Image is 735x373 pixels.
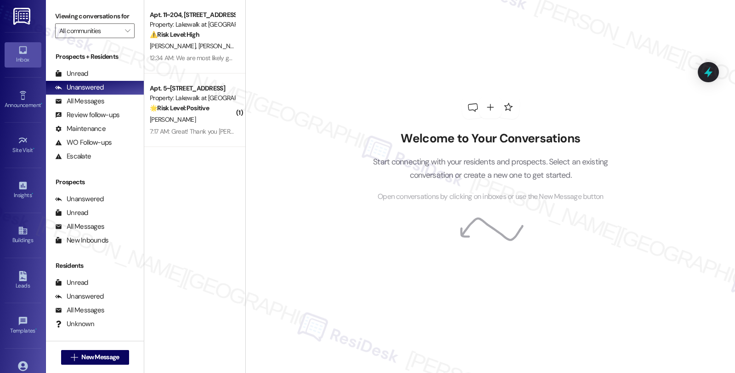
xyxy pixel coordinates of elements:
[150,84,235,93] div: Apt. 5~[STREET_ADDRESS]
[150,127,265,136] div: 7:17 AM: Great! Thank you [PERSON_NAME]
[5,42,41,67] a: Inbox
[55,124,106,134] div: Maintenance
[55,9,135,23] label: Viewing conversations for
[5,313,41,338] a: Templates •
[55,305,104,315] div: All Messages
[46,52,144,62] div: Prospects + Residents
[32,191,33,197] span: •
[55,278,88,288] div: Unread
[55,208,88,218] div: Unread
[55,138,112,147] div: WO Follow-ups
[33,146,34,152] span: •
[35,326,37,333] span: •
[55,152,91,161] div: Escalate
[150,42,198,50] span: [PERSON_NAME]
[150,54,588,62] div: 12:34 AM: We are most likely going to stay. But we would like to get this pest issue handled. Eve...
[55,83,104,92] div: Unanswered
[198,42,244,50] span: [PERSON_NAME]
[55,222,104,232] div: All Messages
[55,96,104,106] div: All Messages
[55,319,94,329] div: Unknown
[71,354,78,361] i: 
[59,23,120,38] input: All communities
[55,292,104,301] div: Unanswered
[359,155,622,181] p: Start connecting with your residents and prospects. Select an existing conversation or create a n...
[61,350,129,365] button: New Message
[150,20,235,29] div: Property: Lakewalk at [GEOGRAPHIC_DATA]
[5,178,41,203] a: Insights •
[55,69,88,79] div: Unread
[13,8,32,25] img: ResiDesk Logo
[55,110,119,120] div: Review follow-ups
[378,191,603,203] span: Open conversations by clicking on inboxes or use the New Message button
[125,27,130,34] i: 
[150,115,196,124] span: [PERSON_NAME]
[5,223,41,248] a: Buildings
[41,101,42,107] span: •
[55,194,104,204] div: Unanswered
[150,93,235,103] div: Property: Lakewalk at [GEOGRAPHIC_DATA]
[55,236,108,245] div: New Inbounds
[46,261,144,271] div: Residents
[150,10,235,20] div: Apt. 11~204, [STREET_ADDRESS]
[5,268,41,293] a: Leads
[359,131,622,146] h2: Welcome to Your Conversations
[46,177,144,187] div: Prospects
[150,104,209,112] strong: 🌟 Risk Level: Positive
[5,133,41,158] a: Site Visit •
[150,30,199,39] strong: ⚠️ Risk Level: High
[81,352,119,362] span: New Message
